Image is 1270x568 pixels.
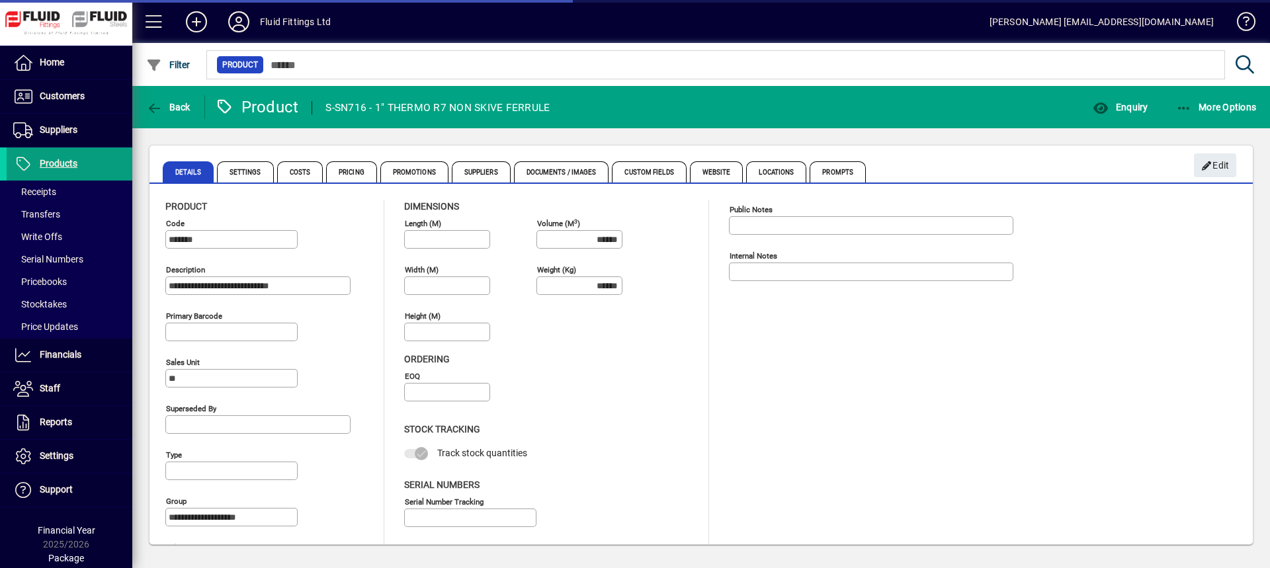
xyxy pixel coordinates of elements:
[277,161,323,183] span: Costs
[7,181,132,203] a: Receipts
[405,265,439,274] mat-label: Width (m)
[40,158,77,169] span: Products
[7,339,132,372] a: Financials
[1201,155,1230,177] span: Edit
[537,265,576,274] mat-label: Weight (Kg)
[514,161,609,183] span: Documents / Images
[40,124,77,135] span: Suppliers
[325,97,550,118] div: S-SN716 - 1" THERMO R7 NON SKIVE FERRULE
[730,251,777,261] mat-label: Internal Notes
[7,293,132,315] a: Stocktakes
[215,97,299,118] div: Product
[405,219,441,228] mat-label: Length (m)
[690,161,743,183] span: Website
[48,553,84,563] span: Package
[404,424,480,434] span: Stock Tracking
[40,57,64,67] span: Home
[7,315,132,338] a: Price Updates
[1093,102,1148,112] span: Enquiry
[40,349,81,360] span: Financials
[7,46,132,79] a: Home
[132,95,205,119] app-page-header-button: Back
[405,372,420,381] mat-label: EOQ
[218,10,260,34] button: Profile
[40,484,73,495] span: Support
[405,311,441,321] mat-label: Height (m)
[13,276,67,287] span: Pricebooks
[537,219,580,228] mat-label: Volume (m )
[38,525,95,536] span: Financial Year
[13,209,60,220] span: Transfers
[143,95,194,119] button: Back
[1194,153,1236,177] button: Edit
[166,543,201,552] mat-label: Sub group
[13,299,67,309] span: Stocktakes
[166,311,222,321] mat-label: Primary barcode
[163,161,214,183] span: Details
[166,358,200,367] mat-label: Sales unit
[404,354,450,364] span: Ordering
[13,186,56,197] span: Receipts
[7,203,132,225] a: Transfers
[7,114,132,147] a: Suppliers
[166,404,216,413] mat-label: Superseded by
[260,11,331,32] div: Fluid Fittings Ltd
[13,321,78,332] span: Price Updates
[217,161,274,183] span: Settings
[7,270,132,293] a: Pricebooks
[452,161,511,183] span: Suppliers
[1173,95,1260,119] button: More Options
[40,383,60,393] span: Staff
[165,201,207,212] span: Product
[13,231,62,242] span: Write Offs
[1176,102,1257,112] span: More Options
[404,479,480,490] span: Serial Numbers
[7,440,132,473] a: Settings
[404,201,459,212] span: Dimensions
[405,497,484,506] mat-label: Serial Number tracking
[166,450,182,460] mat-label: Type
[990,11,1214,32] div: [PERSON_NAME] [EMAIL_ADDRESS][DOMAIN_NAME]
[222,58,258,71] span: Product
[1227,3,1253,46] a: Knowledge Base
[326,161,377,183] span: Pricing
[7,248,132,270] a: Serial Numbers
[13,254,83,264] span: Serial Numbers
[143,53,194,77] button: Filter
[437,448,527,458] span: Track stock quantities
[40,450,73,461] span: Settings
[1089,95,1151,119] button: Enquiry
[146,60,190,70] span: Filter
[746,161,806,183] span: Locations
[7,473,132,507] a: Support
[574,218,577,224] sup: 3
[175,10,218,34] button: Add
[166,219,185,228] mat-label: Code
[380,161,448,183] span: Promotions
[810,161,866,183] span: Prompts
[7,372,132,405] a: Staff
[7,80,132,113] a: Customers
[7,225,132,248] a: Write Offs
[7,406,132,439] a: Reports
[730,205,773,214] mat-label: Public Notes
[146,102,190,112] span: Back
[40,91,85,101] span: Customers
[40,417,72,427] span: Reports
[166,497,187,506] mat-label: Group
[166,265,205,274] mat-label: Description
[612,161,686,183] span: Custom Fields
